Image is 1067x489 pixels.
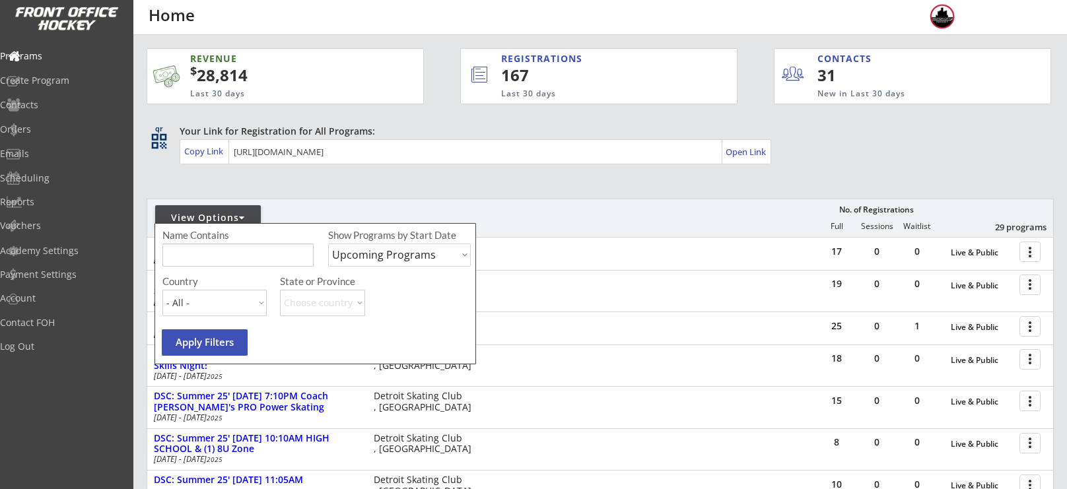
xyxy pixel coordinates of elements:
div: 0 [897,354,937,363]
div: REVENUE [190,52,359,65]
div: [DATE] - [DATE] [154,255,356,263]
div: Detroit Skating Club , [GEOGRAPHIC_DATA] [374,391,477,413]
div: [DATE] - [DATE] [154,298,356,306]
div: Detroit Skating Club , [GEOGRAPHIC_DATA] [374,349,477,372]
div: 1 [897,321,937,331]
div: 18 [817,354,856,363]
div: 0 [857,354,897,363]
div: Detroit Skating Club , [GEOGRAPHIC_DATA] [374,433,477,455]
div: Last 30 days [190,88,359,100]
button: more_vert [1019,275,1041,295]
div: DSC: Summer 25' [DATE] 6:05PM LTP / 6U / 8U Skills Night! [154,275,360,297]
div: 0 [857,438,897,447]
div: 31 [817,64,899,86]
em: 2025 [207,455,223,464]
div: Name Contains [162,230,267,240]
div: Live & Public [951,323,1013,332]
div: 0 [857,279,897,288]
div: [DATE] - [DATE] [154,372,356,380]
div: REGISTRATIONS [501,52,676,65]
div: DSC: Summer 25' [DATE] 10:10AM HIGH SCHOOL & (1) 8U Zone [154,433,360,455]
div: [DATE] - [DATE] [154,455,356,463]
button: more_vert [1019,316,1041,337]
button: more_vert [1019,242,1041,262]
div: DSC: Summer 25' [DATE] 11:05AM [154,474,360,486]
div: DSC: Summer 25' [DATE] 5:10PM [154,242,360,253]
div: Live & Public [951,397,1013,407]
div: Full [817,222,856,231]
div: Show Programs by Start Date [328,230,469,240]
div: 15 [817,396,856,405]
div: 17 [817,247,856,256]
div: No. of Registrations [835,205,917,214]
a: Open Link [726,143,767,161]
div: Live & Public [951,440,1013,449]
div: Live & Public [951,281,1013,290]
div: DSC: Summer 25' [DATE] 7:10PM Coach [PERSON_NAME]'s PRO Power Skating [154,391,360,413]
div: 0 [897,396,937,405]
div: Country [162,277,267,286]
div: 0 [857,321,897,331]
div: 0 [857,247,897,256]
div: qr [151,125,166,133]
div: 10 [817,480,856,489]
div: Last 30 days [501,88,683,100]
div: View Options [155,211,261,224]
div: Live & Public [951,248,1013,257]
div: Copy Link [184,145,226,157]
div: 0 [857,480,897,489]
div: 19 [817,279,856,288]
div: 25 [817,321,856,331]
div: DSC: Summer 25' [DATE] 5:10PM [154,316,360,327]
button: more_vert [1019,349,1041,370]
div: 8 [817,438,856,447]
button: Apply Filters [162,329,248,356]
div: New in Last 30 days [817,88,989,100]
div: 0 [897,480,937,489]
div: 28,814 [190,64,382,86]
div: 0 [897,438,937,447]
em: 2025 [207,372,223,381]
button: qr_code [149,131,169,151]
div: [DATE] - [DATE] [154,330,356,338]
div: 167 [501,64,693,86]
div: Waitlist [897,222,936,231]
div: DSC: Summer 25' [DATE] 6:05PM LTP-6U-8U Skills Night! [154,349,360,372]
button: more_vert [1019,391,1041,411]
div: Sessions [857,222,897,231]
div: Live & Public [951,356,1013,365]
button: more_vert [1019,433,1041,453]
div: 0 [857,396,897,405]
div: State or Province [280,277,469,286]
div: [DATE] - [DATE] [154,414,356,422]
div: 29 programs [978,221,1047,233]
div: CONTACTS [817,52,878,65]
div: Open Link [726,147,767,158]
div: 0 [897,279,937,288]
sup: $ [190,63,197,79]
div: 0 [897,247,937,256]
em: 2025 [207,413,223,422]
div: Your Link for Registration for All Programs: [180,125,1013,138]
